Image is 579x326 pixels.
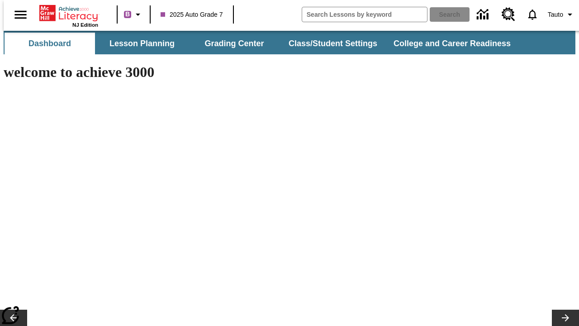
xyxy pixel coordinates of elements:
div: SubNavbar [4,33,519,54]
button: Profile/Settings [544,6,579,23]
a: Home [39,4,98,22]
span: 2025 Auto Grade 7 [161,10,223,19]
span: NJ Edition [72,22,98,28]
span: Tauto [548,10,563,19]
div: Home [39,3,98,28]
input: search field [302,7,427,22]
a: Resource Center, Will open in new tab [496,2,521,27]
a: Notifications [521,3,544,26]
button: Grading Center [189,33,280,54]
button: Lesson carousel, Next [552,310,579,326]
div: SubNavbar [4,31,575,54]
h1: welcome to achieve 3000 [4,64,394,81]
button: College and Career Readiness [386,33,518,54]
button: Boost Class color is purple. Change class color [120,6,147,23]
button: Open side menu [7,1,34,28]
button: Class/Student Settings [281,33,384,54]
span: B [125,9,130,20]
a: Data Center [471,2,496,27]
button: Dashboard [5,33,95,54]
button: Lesson Planning [97,33,187,54]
